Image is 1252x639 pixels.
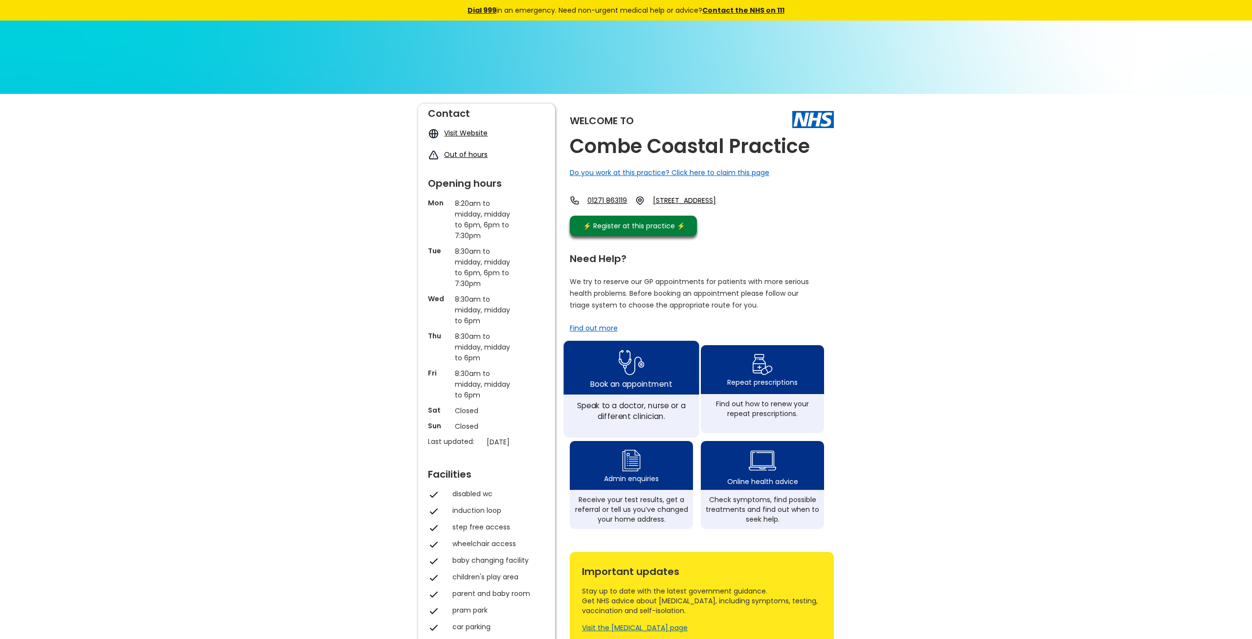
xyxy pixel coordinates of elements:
[455,246,518,289] p: 8:30am to midday, midday to 6pm, 6pm to 7:30pm
[452,605,540,615] div: pram park
[428,368,450,378] p: Fri
[570,196,580,205] img: telephone icon
[468,5,496,15] a: Dial 999
[428,437,482,446] p: Last updated:
[706,495,819,524] div: Check symptoms, find possible treatments and find out when to seek help.
[455,294,518,326] p: 8:30am to midday, midday to 6pm
[428,174,545,188] div: Opening hours
[455,368,518,400] p: 8:30am to midday, midday to 6pm
[575,495,688,524] div: Receive your test results, get a referral or tell us you’ve changed your home address.
[582,586,822,616] div: Stay up to date with the latest government guidance. Get NHS advice about [MEDICAL_DATA], includi...
[452,506,540,515] div: induction loop
[428,405,450,415] p: Sat
[582,623,688,633] a: Visit the [MEDICAL_DATA] page
[578,220,690,231] div: ⚡️ Register at this practice ⚡️
[621,447,642,474] img: admin enquiry icon
[452,622,540,632] div: car parking
[444,150,488,159] a: Out of hours
[635,196,645,205] img: practice location icon
[444,128,488,138] a: Visit Website
[452,539,540,549] div: wheelchair access
[570,168,769,177] a: Do you work at this practice? Click here to claim this page
[570,216,697,236] a: ⚡️ Register at this practice ⚡️
[619,346,645,378] img: book appointment icon
[428,104,545,118] div: Contact
[428,246,450,256] p: Tue
[570,135,810,157] h2: Combe Coastal Practice
[455,198,518,241] p: 8:20am to midday, midday to 6pm, 6pm to 7:30pm
[487,437,550,447] p: [DATE]
[570,249,824,264] div: Need Help?
[702,5,784,15] a: Contact the NHS on 111
[401,5,851,16] div: in an emergency. Need non-urgent medical help or advice?
[428,294,450,304] p: Wed
[428,331,450,341] p: Thu
[587,196,627,205] a: 01271 863119
[452,522,540,532] div: step free access
[452,589,540,598] div: parent and baby room
[582,562,822,576] div: Important updates
[452,572,540,582] div: children's play area
[428,128,439,139] img: globe icon
[428,464,545,479] div: Facilities
[570,116,634,126] div: Welcome to
[604,474,659,484] div: Admin enquiries
[563,341,699,438] a: book appointment icon Book an appointmentSpeak to a doctor, nurse or a different clinician.
[590,378,672,389] div: Book an appointment
[749,444,776,477] img: health advice icon
[428,421,450,431] p: Sun
[792,111,834,128] img: The NHS logo
[727,377,798,387] div: Repeat prescriptions
[706,399,819,419] div: Find out how to renew your repeat prescriptions.
[653,196,732,205] a: [STREET_ADDRESS]
[455,331,518,363] p: 8:30am to midday, midday to 6pm
[570,276,809,311] p: We try to reserve our GP appointments for patients with more serious health problems. Before book...
[570,323,618,333] a: Find out more
[570,441,693,529] a: admin enquiry iconAdmin enquiriesReceive your test results, get a referral or tell us you’ve chan...
[455,421,518,432] p: Closed
[452,555,540,565] div: baby changing facility
[455,405,518,416] p: Closed
[701,441,824,529] a: health advice iconOnline health adviceCheck symptoms, find possible treatments and find out when ...
[701,345,824,433] a: repeat prescription iconRepeat prescriptionsFind out how to renew your repeat prescriptions.
[428,150,439,161] img: exclamation icon
[752,352,773,377] img: repeat prescription icon
[727,477,798,486] div: Online health advice
[428,198,450,208] p: Mon
[569,400,693,421] div: Speak to a doctor, nurse or a different clinician.
[452,489,540,499] div: disabled wc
